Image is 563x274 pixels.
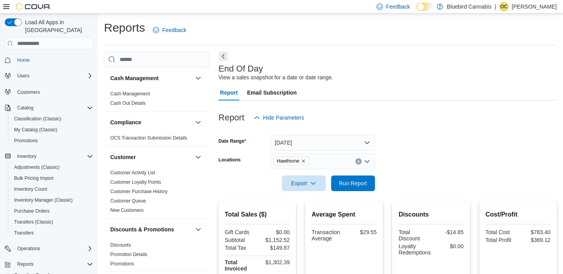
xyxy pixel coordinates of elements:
a: Promotions [11,136,41,145]
h2: Discounts [398,210,463,219]
a: Customer Purchase History [110,189,168,194]
span: Operations [14,244,93,253]
span: Customers [14,87,93,97]
button: Run Report [331,176,375,191]
span: Promotions [14,138,38,144]
div: Total Profit [486,237,516,243]
button: Users [2,70,96,81]
label: Locations [219,157,241,163]
h2: Average Spent [312,210,377,219]
span: Cash Out Details [110,100,146,106]
span: Customer Purchase History [110,188,168,195]
button: Compliance [110,118,192,126]
span: Feedback [162,26,186,34]
p: Bluebird Cannabis [447,2,491,11]
a: My Catalog (Classic) [11,125,61,134]
span: Load All Apps in [GEOGRAPHIC_DATA] [22,18,93,34]
a: OCS Transaction Submission Details [110,135,187,141]
div: Compliance [104,133,209,146]
div: -$14.85 [433,229,464,235]
a: New Customers [110,208,143,213]
span: Promotion Details [110,251,147,258]
button: My Catalog (Classic) [8,124,96,135]
span: Transfers [14,230,34,236]
button: Adjustments (Classic) [8,162,96,173]
button: Clear input [355,158,362,165]
a: Promotions [110,261,134,267]
label: Date Range [219,138,246,144]
div: $0.00 [434,243,464,249]
button: Inventory [2,151,96,162]
button: Reports [2,259,96,270]
span: My Catalog (Classic) [11,125,93,134]
button: Reports [14,260,37,269]
button: Discounts & Promotions [110,226,192,233]
button: Export [282,176,326,191]
h3: Customer [110,153,136,161]
strong: Total Invoiced [225,259,247,272]
span: Users [17,73,29,79]
a: Adjustments (Classic) [11,163,63,172]
button: Discounts & Promotions [194,225,203,234]
img: Cova [16,3,51,11]
button: Catalog [2,102,96,113]
a: Purchase Orders [11,206,53,216]
a: Transfers [11,228,37,238]
div: $369.12 [520,237,550,243]
a: Customer Loyalty Points [110,179,161,185]
span: Run Report [339,179,367,187]
h2: Cost/Profit [486,210,550,219]
h3: End Of Day [219,64,263,73]
a: Customer Queue [110,198,146,204]
div: Subtotal [225,237,256,243]
input: Dark Mode [416,3,433,11]
span: Transfers (Classic) [14,219,53,225]
div: Total Cost [486,229,516,235]
span: Cash Management [110,91,150,97]
div: $29.55 [346,229,377,235]
span: Transfers (Classic) [11,217,93,227]
div: $783.40 [520,229,550,235]
h3: Report [219,113,244,122]
a: Promotion Details [110,252,147,257]
span: Customer Activity List [110,170,155,176]
button: Inventory Count [8,184,96,195]
span: Customer Loyalty Points [110,179,161,185]
div: Discounts & Promotions [104,240,209,272]
span: Customers [17,89,40,95]
span: Catalog [17,105,33,111]
button: Bulk Pricing Import [8,173,96,184]
a: Bulk Pricing Import [11,174,57,183]
button: Hide Parameters [251,110,307,125]
span: Bulk Pricing Import [14,175,54,181]
div: Total Discount [398,229,429,242]
div: Olivia Campagna [499,2,509,11]
button: Catalog [14,103,36,113]
button: Cash Management [110,74,192,82]
button: Customer [110,153,192,161]
div: Cash Management [104,89,209,111]
span: Inventory Count [11,184,93,194]
button: Customers [2,86,96,97]
button: Promotions [8,135,96,146]
button: Remove Hawthorne from selection in this group [301,159,306,163]
span: Operations [17,245,40,252]
button: Classification (Classic) [8,113,96,124]
button: Home [2,54,96,66]
div: Gift Cards [225,229,256,235]
span: Email Subscription [247,85,297,100]
a: Inventory Count [11,184,50,194]
a: Feedback [150,22,189,38]
p: | [495,2,496,11]
div: $1,302.39 [259,259,290,265]
span: Classification (Classic) [11,114,93,124]
div: Transaction Average [312,229,342,242]
p: [PERSON_NAME] [512,2,557,11]
h3: Discounts & Promotions [110,226,174,233]
span: Reports [17,261,34,267]
button: Customer [194,152,203,162]
span: Classification (Classic) [14,116,61,122]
